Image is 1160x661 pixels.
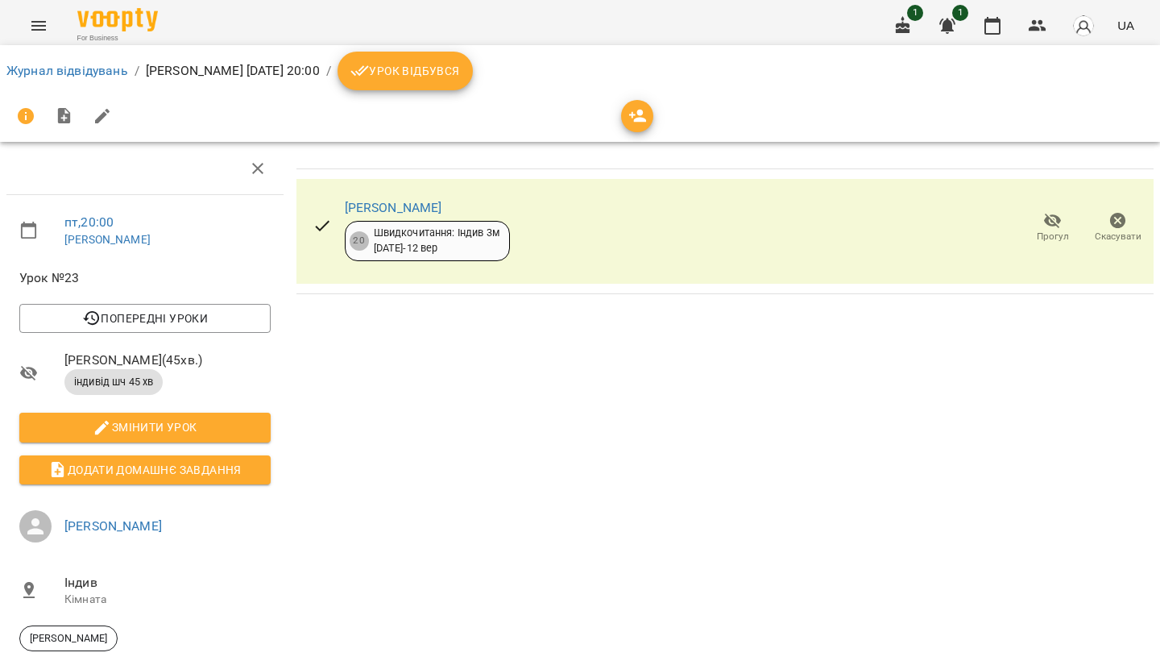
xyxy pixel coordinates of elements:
[19,268,271,288] span: Урок №23
[64,233,151,246] a: [PERSON_NAME]
[135,61,139,81] li: /
[374,226,499,256] div: Швидкочитання: Індив 3м [DATE] - 12 вер
[64,214,114,230] a: пт , 20:00
[19,304,271,333] button: Попередні уроки
[64,518,162,534] a: [PERSON_NAME]
[32,418,258,437] span: Змінити урок
[1095,230,1141,243] span: Скасувати
[64,351,271,370] span: [PERSON_NAME] ( 45 хв. )
[326,61,331,81] li: /
[1072,15,1095,37] img: avatar_s.png
[32,309,258,328] span: Попередні уроки
[64,375,163,389] span: індивід шч 45 хв
[64,592,271,608] p: Кімната
[19,6,58,45] button: Menu
[350,231,369,251] div: 20
[19,413,271,442] button: Змінити урок
[146,61,320,81] p: [PERSON_NAME] [DATE] 20:00
[6,52,1154,90] nav: breadcrumb
[6,63,128,78] a: Журнал відвідувань
[77,33,158,44] span: For Business
[19,455,271,484] button: Додати домашнє завдання
[32,460,258,480] span: Додати домашнє завдання
[64,573,271,592] span: Індив
[1085,206,1150,251] button: Скасувати
[350,61,460,81] span: Урок відбувся
[952,5,968,21] span: 1
[77,8,158,31] img: Voopty Logo
[20,631,117,646] span: [PERSON_NAME]
[1037,230,1069,243] span: Прогул
[338,52,473,90] button: Урок відбувся
[1020,206,1085,251] button: Прогул
[1117,17,1134,34] span: UA
[907,5,923,21] span: 1
[1111,10,1141,40] button: UA
[345,200,442,215] a: [PERSON_NAME]
[19,626,118,651] div: [PERSON_NAME]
